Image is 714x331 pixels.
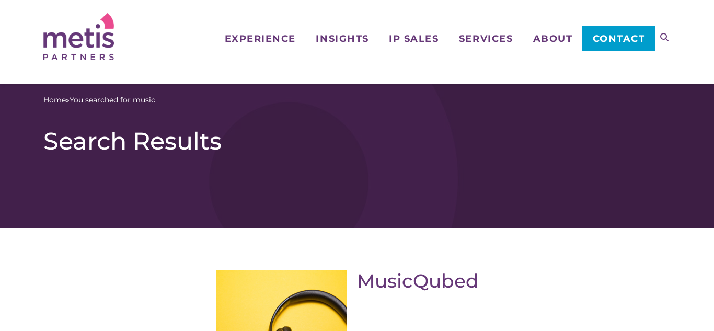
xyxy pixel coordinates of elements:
[43,13,114,60] img: Metis Partners
[582,26,655,51] a: Contact
[43,95,66,106] a: Home
[316,34,368,43] span: Insights
[593,34,646,43] span: Contact
[43,127,671,156] h1: Search Results
[43,95,155,106] span: »
[533,34,573,43] span: About
[459,34,513,43] span: Services
[389,34,439,43] span: IP Sales
[357,269,479,292] a: MusicQubed
[70,95,155,106] span: You searched for music
[225,34,296,43] span: Experience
